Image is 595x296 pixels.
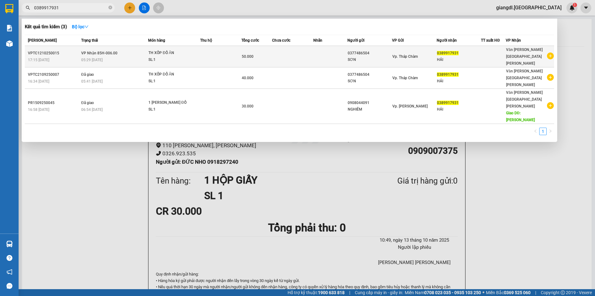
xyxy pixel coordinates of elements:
div: VPTC2109250007 [28,71,79,78]
li: Previous Page [532,128,539,135]
span: Nhãn [313,38,322,43]
li: 1 [539,128,547,135]
span: Văn [PERSON_NAME][GEOGRAPHIC_DATA][PERSON_NAME] [506,69,543,87]
span: 17:15 [DATE] [28,58,49,62]
div: SƠN [348,57,392,63]
button: Bộ lọcdown [67,22,94,32]
span: message [7,283,12,289]
span: Đã giao [81,101,94,105]
span: plus-circle [547,74,554,81]
span: question-circle [7,255,12,261]
span: close-circle [108,6,112,9]
span: 05:41 [DATE] [81,79,103,84]
input: Tìm tên, số ĐT hoặc mã đơn [34,4,107,11]
b: Biên nhận gởi hàng hóa [40,9,59,60]
span: Vp. Tháp Chàm [392,76,418,80]
span: TT xuất HĐ [481,38,500,43]
span: 16:34 [DATE] [28,79,49,84]
div: HẢI [437,78,481,84]
button: right [547,128,554,135]
span: Tổng cước [241,38,259,43]
span: Đã giao [81,72,94,77]
h3: Kết quả tìm kiếm ( 3 ) [25,24,67,30]
a: 1 [540,128,546,135]
div: HẢI [437,57,481,63]
span: left [534,129,537,133]
span: Trạng thái [81,38,98,43]
div: TH XỐP ĐỒ ĂN [148,71,195,78]
img: solution-icon [6,25,13,31]
b: An Anh Limousine [8,40,34,69]
span: 0389917931 [437,72,459,77]
div: TH XỐP ĐỒ ĂN [148,50,195,57]
div: 0377486504 [348,50,392,57]
span: VP Nhận [506,38,521,43]
span: [PERSON_NAME] [28,38,57,43]
div: VPTC1210250015 [28,50,79,57]
span: VP Nhận 85H-006.00 [81,51,117,55]
span: 16:58 [DATE] [28,107,49,112]
span: 0389917931 [437,51,459,55]
span: Vp. [PERSON_NAME] [392,104,428,108]
span: 0389917931 [437,101,459,105]
strong: Bộ lọc [72,24,89,29]
span: Vp. Tháp Chàm [392,54,418,59]
li: Next Page [547,128,554,135]
span: right [549,129,552,133]
button: left [532,128,539,135]
span: plus-circle [547,102,554,109]
span: Giao DĐ: [PERSON_NAME] [506,111,535,122]
div: 0377486504 [348,71,392,78]
span: notification [7,269,12,275]
span: close-circle [108,5,112,11]
span: Người nhận [437,38,457,43]
img: logo-vxr [5,4,13,13]
img: warehouse-icon [6,241,13,247]
div: 0908044091 [348,100,392,106]
img: warehouse-icon [6,40,13,47]
span: 06:54 [DATE] [81,107,103,112]
div: 1 [PERSON_NAME] ĐỒ [148,99,195,106]
span: Văn [PERSON_NAME][GEOGRAPHIC_DATA][PERSON_NAME] [506,90,543,108]
div: SL: 1 [148,106,195,113]
div: HẢI [437,106,481,113]
span: Văn [PERSON_NAME][GEOGRAPHIC_DATA][PERSON_NAME] [506,48,543,66]
span: Món hàng [148,38,165,43]
span: down [84,25,89,29]
span: search [26,6,30,10]
span: VP Gửi [392,38,404,43]
span: 40.000 [242,76,253,80]
span: Người gửi [347,38,364,43]
span: Chưa cước [272,38,290,43]
span: 30.000 [242,104,253,108]
span: Thu hộ [200,38,212,43]
span: plus-circle [547,52,554,59]
span: 50.000 [242,54,253,59]
div: PR1509250045 [28,100,79,106]
div: SL: 1 [148,57,195,63]
div: SƠN [348,78,392,84]
div: NGHIÊM [348,106,392,113]
div: SL: 1 [148,78,195,85]
span: 05:29 [DATE] [81,58,103,62]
